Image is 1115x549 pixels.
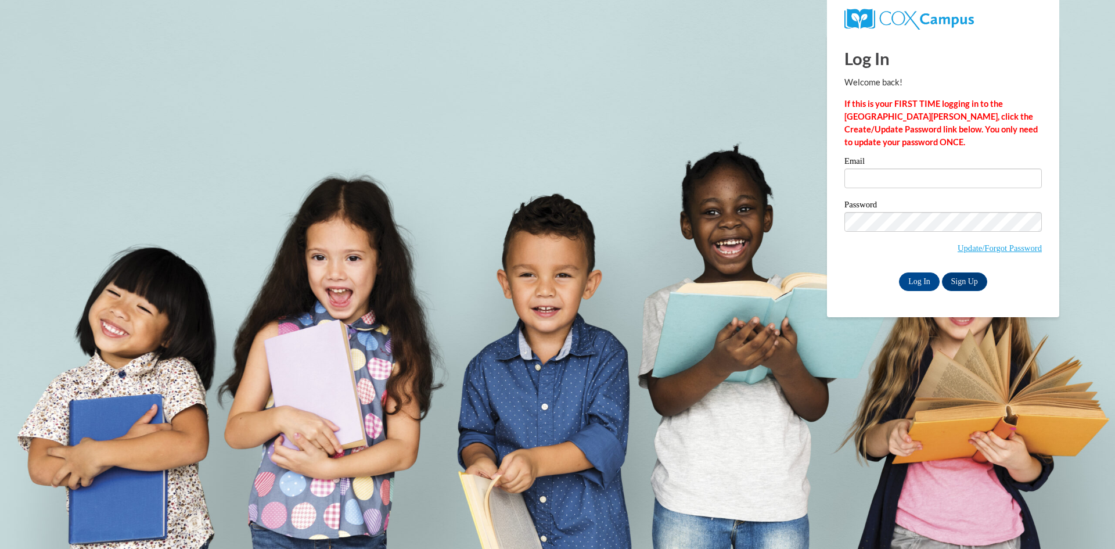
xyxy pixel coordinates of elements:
[844,200,1042,212] label: Password
[844,13,974,23] a: COX Campus
[844,76,1042,89] p: Welcome back!
[844,157,1042,168] label: Email
[844,46,1042,70] h1: Log In
[844,99,1038,147] strong: If this is your FIRST TIME logging in to the [GEOGRAPHIC_DATA][PERSON_NAME], click the Create/Upd...
[899,272,940,291] input: Log In
[942,272,987,291] a: Sign Up
[958,243,1042,253] a: Update/Forgot Password
[844,9,974,30] img: COX Campus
